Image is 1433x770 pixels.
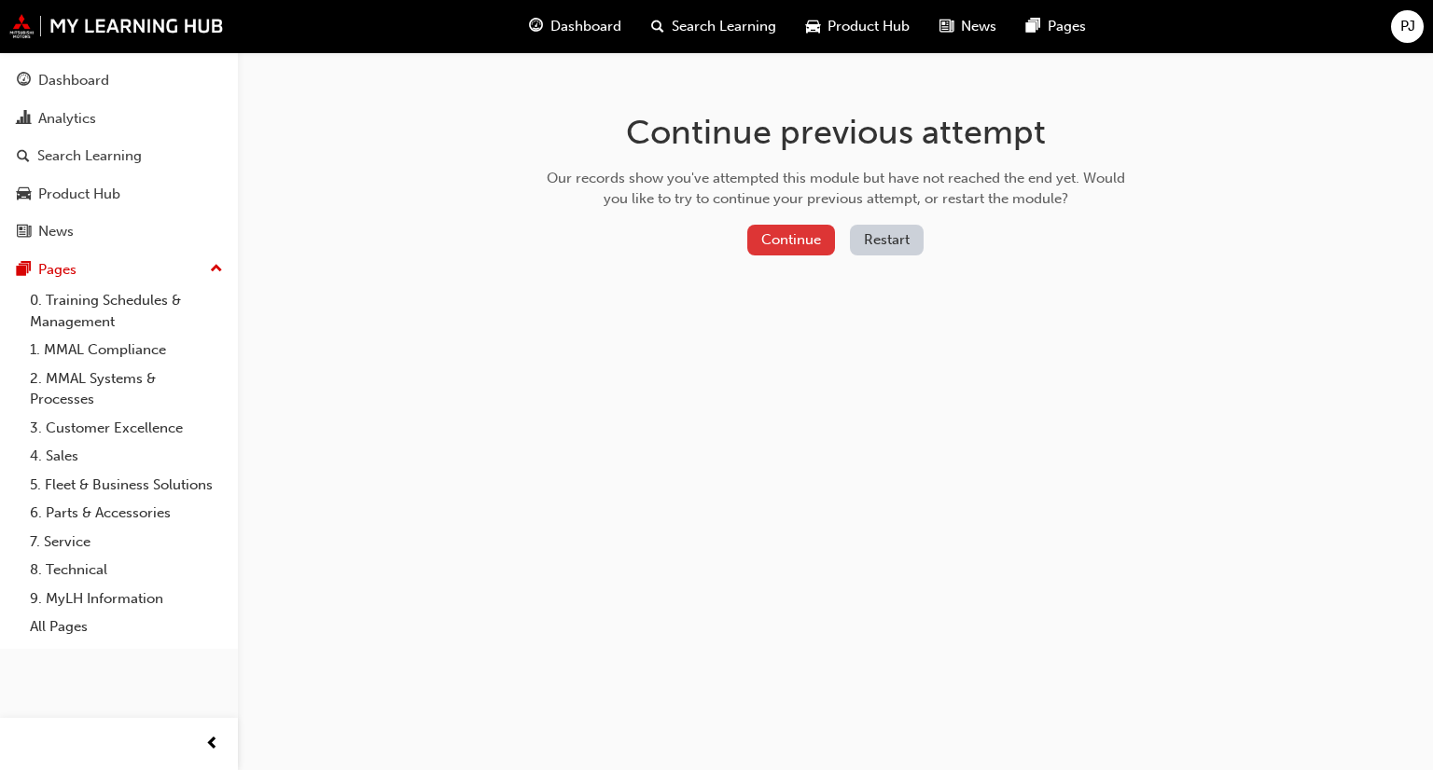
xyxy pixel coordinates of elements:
span: pages-icon [17,262,31,279]
span: car-icon [806,15,820,38]
div: Our records show you've attempted this module but have not reached the end yet. Would you like to... [540,168,1132,210]
a: search-iconSearch Learning [636,7,791,46]
span: Product Hub [828,16,910,37]
a: 8. Technical [22,556,230,584]
span: prev-icon [205,733,219,756]
button: Continue [747,225,835,255]
a: news-iconNews [925,7,1011,46]
button: Restart [850,225,924,255]
div: Search Learning [37,145,142,167]
a: 1. MMAL Compliance [22,336,230,364]
span: guage-icon [17,73,31,89]
span: chart-icon [17,111,31,128]
a: Product Hub [7,177,230,212]
a: 6. Parts & Accessories [22,499,230,528]
span: search-icon [651,15,664,38]
a: 2. MMAL Systems & Processes [22,364,230,414]
button: DashboardAnalyticsSearch LearningProduct HubNews [7,60,230,253]
span: News [961,16,996,37]
a: guage-iconDashboard [514,7,636,46]
span: search-icon [17,148,30,165]
div: Dashboard [38,70,109,91]
div: News [38,221,74,242]
span: pages-icon [1026,15,1040,38]
a: car-iconProduct Hub [791,7,925,46]
a: 7. Service [22,528,230,557]
a: 0. Training Schedules & Management [22,286,230,336]
a: Search Learning [7,139,230,173]
a: Dashboard [7,63,230,98]
button: Pages [7,253,230,287]
span: Dashboard [550,16,621,37]
a: 3. Customer Excellence [22,414,230,443]
span: guage-icon [529,15,543,38]
span: PJ [1400,16,1415,37]
a: All Pages [22,612,230,641]
span: Search Learning [672,16,776,37]
button: PJ [1391,10,1424,43]
a: News [7,214,230,249]
span: car-icon [17,186,31,203]
div: Product Hub [38,184,120,205]
div: Analytics [38,108,96,130]
h1: Continue previous attempt [540,112,1132,153]
span: up-icon [210,257,223,282]
img: mmal [9,14,224,38]
a: 4. Sales [22,442,230,471]
a: pages-iconPages [1011,7,1101,46]
span: Pages [1048,16,1086,37]
a: 5. Fleet & Business Solutions [22,471,230,500]
span: news-icon [17,224,31,241]
span: news-icon [939,15,953,38]
a: Analytics [7,102,230,136]
a: 9. MyLH Information [22,584,230,613]
div: Pages [38,259,77,281]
